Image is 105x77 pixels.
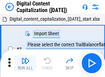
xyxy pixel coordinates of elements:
img: Settings menu [91,3,99,11]
img: Back [6,3,14,11]
button: Skip [59,55,81,71]
button: Run All [14,55,36,71]
img: Skip [65,57,74,65]
div: Skip [65,66,74,70]
div: Digital Content Capitalization ([DATE]) [17,0,80,13]
div: Import Sheet [33,30,60,38]
span: # 3 [17,46,22,52]
img: Main button [86,58,97,69]
div: Run All [18,66,33,70]
span: Digital_content_capitalization_[DATE]_start.xlsx [10,16,100,22]
img: Run All [21,57,30,65]
img: Support [82,4,88,10]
